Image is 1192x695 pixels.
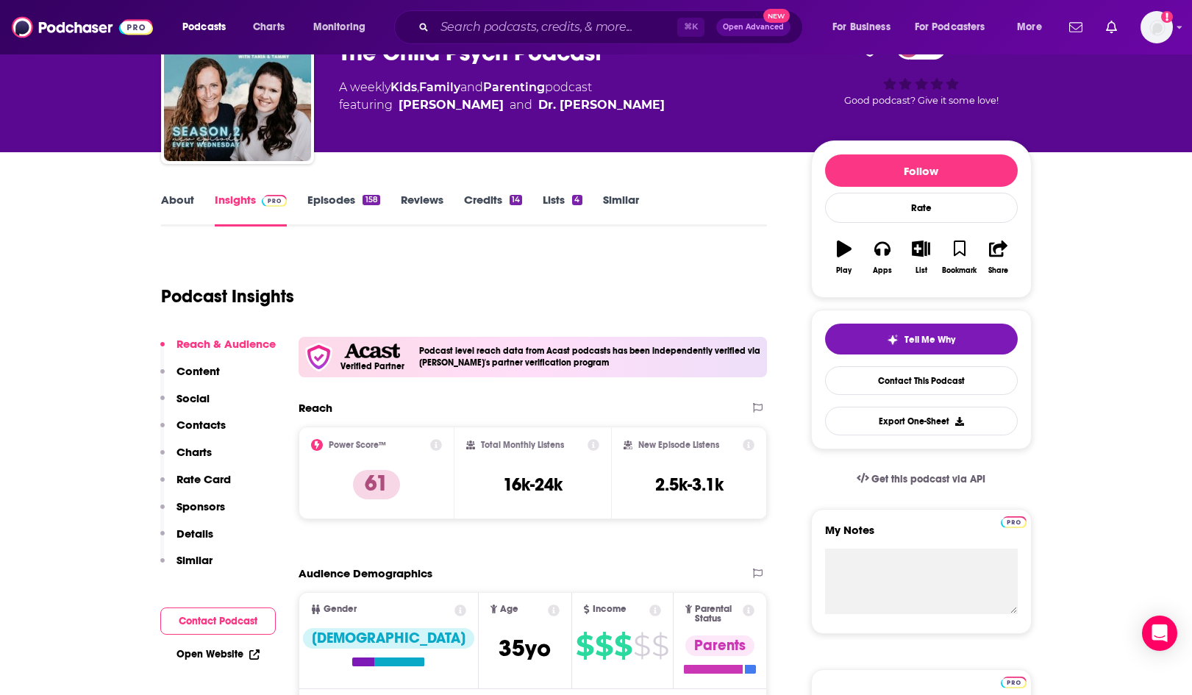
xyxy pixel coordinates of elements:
[299,401,332,415] h2: Reach
[303,628,474,649] div: [DEMOGRAPHIC_DATA]
[633,634,650,657] span: $
[435,15,677,39] input: Search podcasts, credits, & more...
[1001,514,1027,528] a: Pro website
[390,80,417,94] a: Kids
[172,15,245,39] button: open menu
[832,17,891,38] span: For Business
[543,193,582,227] a: Lists4
[825,407,1018,435] button: Export One-Sheet
[825,324,1018,354] button: tell me why sparkleTell Me Why
[164,14,311,161] img: The Child Psych Podcast
[499,634,551,663] span: 35 yo
[825,523,1018,549] label: My Notes
[299,566,432,580] h2: Audience Demographics
[822,15,909,39] button: open menu
[915,17,985,38] span: For Podcasters
[419,346,762,368] h4: Podcast level reach data from Acast podcasts has been independently verified via [PERSON_NAME]'s ...
[825,193,1018,223] div: Rate
[1141,11,1173,43] span: Logged in as sarahhallprinc
[460,80,483,94] span: and
[176,445,212,459] p: Charts
[942,266,977,275] div: Bookmark
[902,231,940,284] button: List
[576,634,593,657] span: $
[464,193,522,227] a: Credits14
[979,231,1017,284] button: Share
[716,18,790,36] button: Open AdvancedNew
[408,10,817,44] div: Search podcasts, credits, & more...
[677,18,704,37] span: ⌘ K
[593,605,627,614] span: Income
[685,635,754,656] div: Parents
[160,527,213,554] button: Details
[510,195,522,205] div: 14
[1141,11,1173,43] img: User Profile
[329,440,386,450] h2: Power Score™
[655,474,724,496] h3: 2.5k-3.1k
[417,80,419,94] span: ,
[176,553,213,567] p: Similar
[243,15,293,39] a: Charts
[307,193,379,227] a: Episodes158
[304,343,333,371] img: verfied icon
[253,17,285,38] span: Charts
[916,266,927,275] div: List
[176,472,231,486] p: Rate Card
[503,474,563,496] h3: 16k-24k
[176,337,276,351] p: Reach & Audience
[845,461,998,497] a: Get this podcast via API
[904,334,955,346] span: Tell Me Why
[763,9,790,23] span: New
[1161,11,1173,23] svg: Add a profile image
[1001,677,1027,688] img: Podchaser Pro
[303,15,385,39] button: open menu
[340,362,404,371] h5: Verified Partner
[324,605,357,614] span: Gender
[887,334,899,346] img: tell me why sparkle
[160,364,220,391] button: Content
[483,80,545,94] a: Parenting
[262,195,288,207] img: Podchaser Pro
[1007,15,1060,39] button: open menu
[12,13,153,41] img: Podchaser - Follow, Share and Rate Podcasts
[176,648,260,660] a: Open Website
[941,231,979,284] button: Bookmark
[572,195,582,205] div: 4
[176,527,213,541] p: Details
[825,231,863,284] button: Play
[1001,516,1027,528] img: Podchaser Pro
[160,607,276,635] button: Contact Podcast
[176,499,225,513] p: Sponsors
[160,553,213,580] button: Similar
[182,17,226,38] span: Podcasts
[160,445,212,472] button: Charts
[595,634,613,657] span: $
[176,418,226,432] p: Contacts
[1017,17,1042,38] span: More
[603,193,639,227] a: Similar
[1100,15,1123,40] a: Show notifications dropdown
[825,154,1018,187] button: Follow
[160,337,276,364] button: Reach & Audience
[836,266,852,275] div: Play
[538,96,665,114] a: Dr. Tammy Schamuhn
[313,17,365,38] span: Monitoring
[811,24,1032,115] div: verified Badge61Good podcast? Give it some love!
[161,285,294,307] h1: Podcast Insights
[1001,674,1027,688] a: Pro website
[1063,15,1088,40] a: Show notifications dropdown
[339,96,665,114] span: featuring
[652,634,668,657] span: $
[638,440,719,450] h2: New Episode Listens
[481,440,564,450] h2: Total Monthly Listens
[160,418,226,445] button: Contacts
[873,266,892,275] div: Apps
[160,472,231,499] button: Rate Card
[176,364,220,378] p: Content
[723,24,784,31] span: Open Advanced
[905,15,1007,39] button: open menu
[399,96,504,114] a: Dr. Tania Johnson
[863,231,902,284] button: Apps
